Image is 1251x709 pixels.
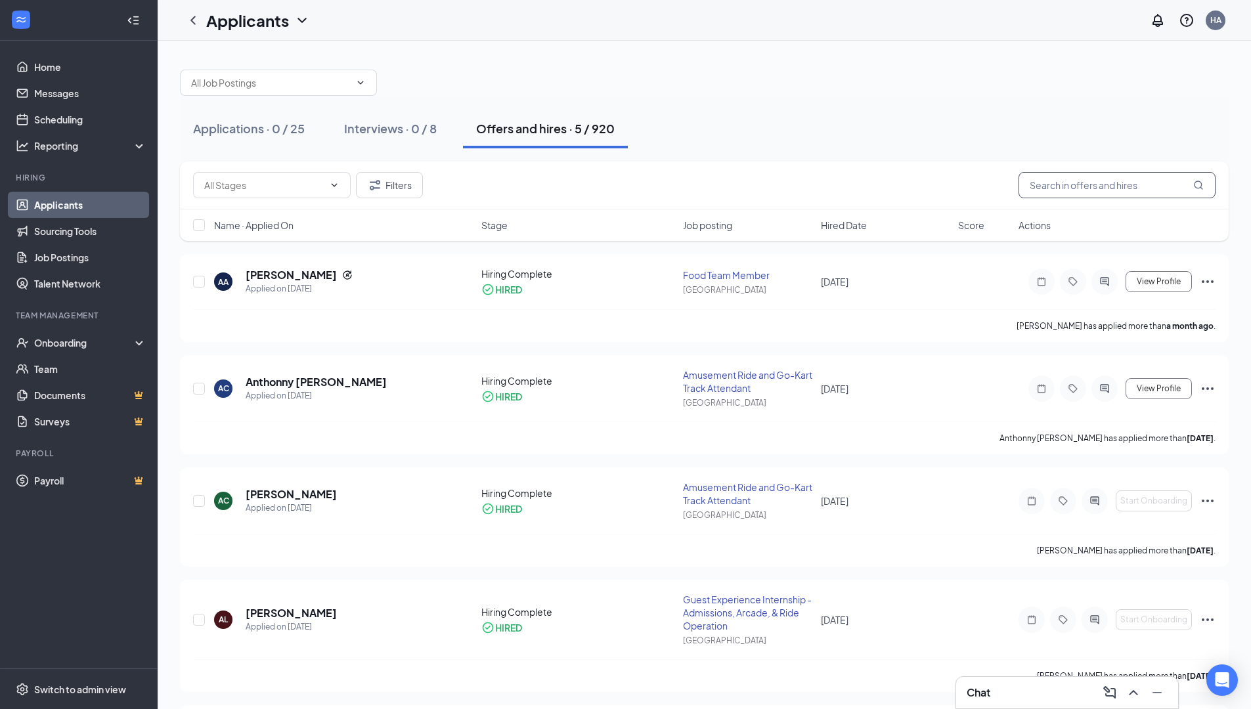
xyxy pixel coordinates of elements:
div: AC [218,495,229,506]
svg: Notifications [1150,12,1166,28]
div: Applications · 0 / 25 [193,120,305,137]
a: Job Postings [34,244,146,270]
a: Team [34,356,146,382]
svg: Tag [1055,614,1071,625]
svg: ChevronDown [294,12,310,28]
a: DocumentsCrown [34,382,146,408]
div: Applied on [DATE] [246,389,387,402]
a: Sourcing Tools [34,218,146,244]
svg: Note [1034,383,1049,394]
div: Payroll [16,448,144,459]
span: Stage [481,219,508,232]
svg: ActiveChat [1087,614,1103,625]
div: [GEOGRAPHIC_DATA] [683,284,812,295]
svg: Analysis [16,139,29,152]
span: Name · Applied On [214,219,294,232]
span: View Profile [1137,277,1181,286]
svg: Tag [1065,276,1081,287]
b: [DATE] [1187,546,1214,555]
svg: CheckmarkCircle [481,502,494,515]
button: Start Onboarding [1116,490,1192,511]
a: Home [34,54,146,80]
button: ChevronUp [1123,682,1144,703]
div: Offers and hires · 5 / 920 [476,120,615,137]
a: Scheduling [34,106,146,133]
svg: Note [1034,276,1049,287]
h5: [PERSON_NAME] [246,606,337,620]
span: Hired Date [821,219,867,232]
p: [PERSON_NAME] has applied more than . [1037,545,1216,556]
svg: Note [1024,614,1040,625]
h5: [PERSON_NAME] [246,268,337,282]
div: Reporting [34,139,147,152]
p: [PERSON_NAME] has applied more than . [1017,320,1216,332]
div: HIRED [495,283,522,296]
div: AA [218,276,229,288]
svg: Tag [1065,383,1081,394]
div: Switch to admin view [34,683,126,696]
h5: Anthonny [PERSON_NAME] [246,375,387,389]
div: HIRED [495,621,522,634]
div: Open Intercom Messenger [1206,664,1238,696]
a: PayrollCrown [34,467,146,494]
div: Hiring [16,172,144,183]
div: [GEOGRAPHIC_DATA] [683,509,812,521]
div: AC [218,383,229,394]
svg: ActiveChat [1097,383,1112,394]
div: Amusement Ride and Go-Kart Track Attendant [683,481,812,507]
span: Job posting [683,219,732,232]
span: [DATE] [821,614,848,626]
div: Applied on [DATE] [246,620,337,634]
input: Search in offers and hires [1019,172,1216,198]
b: [DATE] [1187,671,1214,681]
svg: Collapse [127,14,140,27]
div: Hiring Complete [481,374,676,387]
p: [PERSON_NAME] has applied more than . [1037,670,1216,681]
svg: ActiveChat [1097,276,1112,287]
span: [DATE] [821,383,848,395]
svg: MagnifyingGlass [1193,180,1204,190]
div: Hiring Complete [481,267,676,280]
svg: Minimize [1149,685,1165,700]
div: Food Team Member [683,269,812,282]
svg: CheckmarkCircle [481,390,494,403]
svg: Filter [367,177,383,193]
span: [DATE] [821,276,848,288]
svg: UserCheck [16,336,29,349]
div: [GEOGRAPHIC_DATA] [683,397,812,408]
div: Interviews · 0 / 8 [344,120,437,137]
div: HIRED [495,390,522,403]
span: [DATE] [821,495,848,507]
span: Actions [1019,219,1051,232]
div: Applied on [DATE] [246,502,337,515]
a: Applicants [34,192,146,218]
svg: ChevronDown [329,180,340,190]
div: Hiring Complete [481,605,676,618]
div: Hiring Complete [481,486,676,500]
svg: Note [1024,496,1040,506]
span: Score [958,219,984,232]
button: Start Onboarding [1116,609,1192,630]
button: Filter Filters [356,172,423,198]
a: SurveysCrown [34,408,146,435]
svg: ChevronLeft [185,12,201,28]
b: [DATE] [1187,433,1214,443]
b: a month ago [1166,321,1214,331]
svg: CheckmarkCircle [481,283,494,296]
input: All Stages [204,178,324,192]
span: View Profile [1137,384,1181,393]
div: [GEOGRAPHIC_DATA] [683,635,812,646]
svg: CheckmarkCircle [481,621,494,634]
button: Minimize [1147,682,1168,703]
input: All Job Postings [191,75,350,90]
button: View Profile [1126,378,1192,399]
button: View Profile [1126,271,1192,292]
div: AL [219,614,228,625]
svg: QuestionInfo [1179,12,1195,28]
svg: ComposeMessage [1102,685,1118,700]
span: Start Onboarding [1120,496,1187,505]
p: Anthonny [PERSON_NAME] has applied more than . [999,433,1216,444]
h3: Chat [967,685,990,700]
a: Messages [34,80,146,106]
svg: ChevronDown [355,77,366,88]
